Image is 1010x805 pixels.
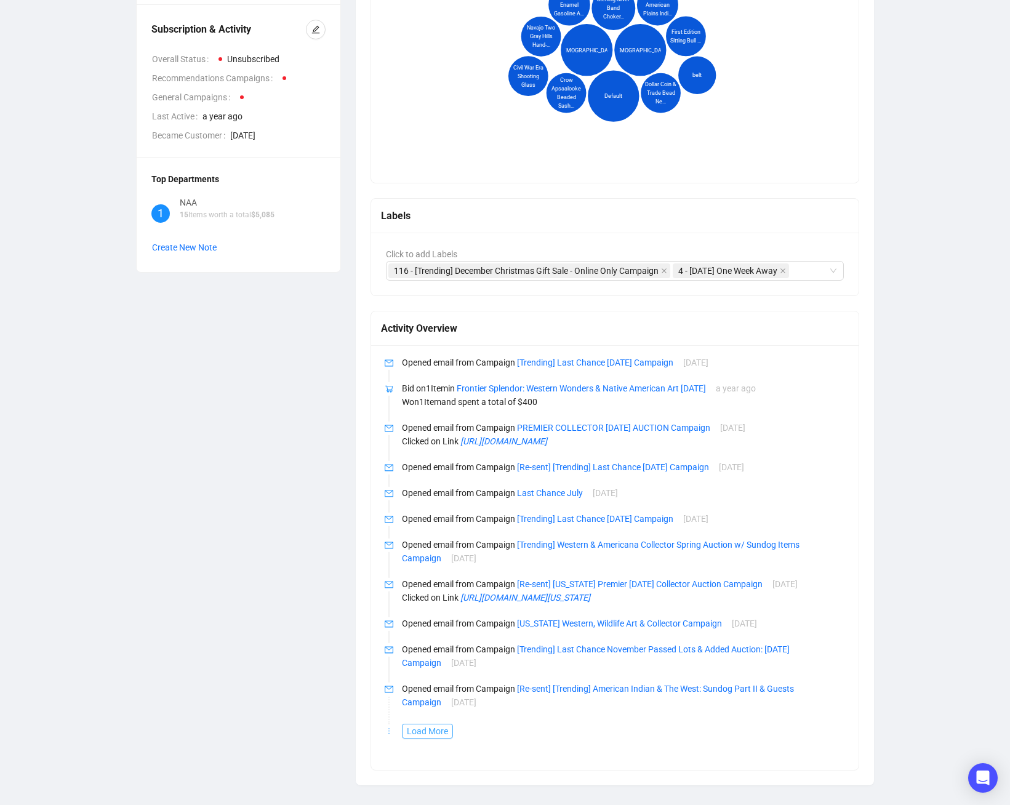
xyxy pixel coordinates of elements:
[402,395,844,409] p: Won 1 Item and spent a total of $ 400
[517,358,673,367] a: [Trending] Last Chance [DATE] Campaign
[457,383,706,393] a: Frontier Splendor: Western Wonders & Native American Art [DATE]
[385,541,393,550] span: mail
[517,423,710,433] a: PREMIER COLLECTOR [DATE] AUCTION Campaign
[550,76,582,111] span: Crow Apsaalooke Beaded Sash...
[402,512,844,526] p: Opened email from Campaign
[460,436,547,446] a: [URL][DOMAIN_NAME]
[152,110,202,123] span: Last Active
[152,71,278,85] span: Recommendations Campaigns
[385,424,393,433] span: mail
[517,488,583,498] a: Last Chance July
[152,52,214,66] span: Overall Status
[402,591,844,604] p: Clicked on
[385,620,393,628] span: mail
[517,579,763,589] a: [Re-sent] [US_STATE] Premier [DATE] Collector Auction Campaign
[517,462,709,472] a: [Re-sent] [Trending] Last Chance [DATE] Campaign
[402,643,844,670] p: Opened email from Campaign
[385,685,393,694] span: mail
[311,25,320,34] span: edit
[230,129,326,142] span: [DATE]
[402,486,844,500] p: Opened email from Campaign
[407,724,448,738] span: Load More
[661,268,667,274] span: close
[151,172,326,186] div: Top Departments
[402,724,453,739] button: Load More
[402,577,844,591] p: Opened email from Campaign
[385,385,393,393] span: shopping-cart
[611,46,668,54] span: [DEMOGRAPHIC_DATA]
[402,435,844,448] p: Clicked on
[451,553,476,563] span: [DATE]
[385,580,393,589] span: mail
[683,514,708,524] span: [DATE]
[385,646,393,654] span: mail
[402,644,790,668] a: [Trending] Last Chance November Passed Lots & Added Auction: [DATE] Campaign
[451,658,476,668] span: [DATE]
[593,488,618,498] span: [DATE]
[202,110,326,123] span: a year ago
[385,463,393,472] span: mail
[402,421,844,435] p: Opened email from Campaign
[402,684,794,707] a: [Re-sent] [Trending] American Indian & The West: Sundog Part II & Guests Campaign
[644,80,676,106] span: Dollar Coin & Trade Bead Ne...
[402,356,844,369] p: Opened email from Campaign
[517,619,722,628] a: [US_STATE] Western, Wildlife Art & Collector Campaign
[402,682,844,709] p: Opened email from Campaign
[158,205,164,222] span: 1
[670,28,702,45] span: First Edition Sitting Bull ...
[381,321,849,336] div: Activity Overview
[716,383,756,393] span: a year ago
[385,727,393,735] span: more
[517,514,673,524] a: [Trending] Last Chance [DATE] Campaign
[180,196,275,209] div: NAA
[402,617,844,630] p: Opened email from Campaign
[227,54,279,64] span: Unsubscribed
[441,436,547,446] span: Link
[968,763,998,793] div: Open Intercom Messenger
[402,538,844,565] p: Opened email from Campaign
[719,462,744,472] span: [DATE]
[385,359,393,367] span: mail
[678,264,777,278] span: 4 - [DATE] One Week Away
[251,210,275,219] span: $ 5,085
[683,358,708,367] span: [DATE]
[151,238,217,257] button: Create New Note
[388,263,670,278] span: 116 - [Trending] December Christmas Gift Sale - Online Only Campaign
[180,210,188,219] span: 15
[604,92,622,100] span: Default
[720,423,745,433] span: [DATE]
[780,268,786,274] span: close
[512,63,544,89] span: Civil War Era Shooting Glass
[441,593,590,603] span: Link
[385,489,393,498] span: mail
[402,382,844,395] p: Bid on 1 Item in
[558,46,615,54] span: [DEMOGRAPHIC_DATA]
[692,71,702,79] span: belt
[460,593,590,603] a: [URL][DOMAIN_NAME][US_STATE]
[152,129,230,142] span: Became Customer
[152,242,217,252] span: Create New Note
[402,540,800,563] a: [Trending] Western & Americana Collector Spring Auction w/ Sundog Items Campaign
[152,90,235,104] span: General Campaigns
[772,579,798,589] span: [DATE]
[385,515,393,524] span: mail
[381,208,849,223] div: Labels
[402,460,844,474] p: Opened email from Campaign
[673,263,789,278] span: 4 - May 30th 2020 One Week Away
[180,209,275,221] p: Items worth a total
[451,697,476,707] span: [DATE]
[525,23,557,49] span: Navajo Two Gray Hills Hand-...
[151,22,306,37] div: Subscription & Activity
[732,619,757,628] span: [DATE]
[394,264,659,278] span: 116 - [Trending] December Christmas Gift Sale - Online Only Campaign
[386,249,457,259] span: Click to add Labels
